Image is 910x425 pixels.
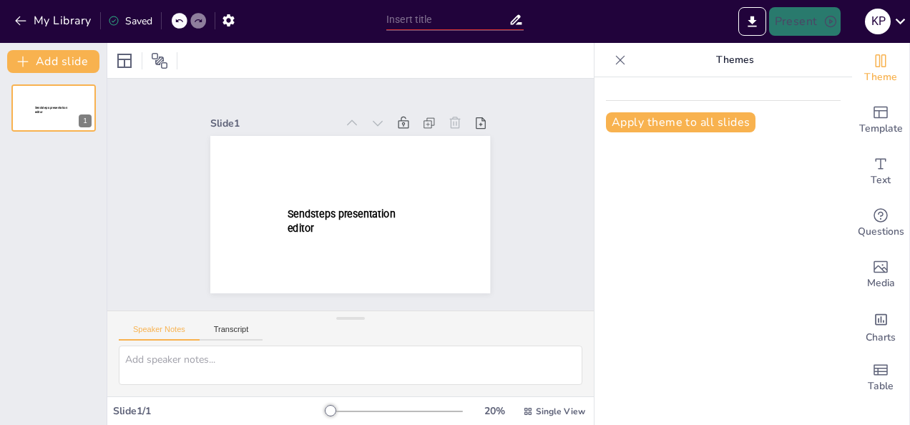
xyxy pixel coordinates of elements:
[35,106,67,114] span: Sendsteps presentation editor
[606,112,755,132] button: Apply theme to all slides
[151,52,168,69] span: Position
[866,330,896,346] span: Charts
[288,208,395,235] span: Sendsteps presentation editor
[119,325,200,341] button: Speaker Notes
[871,172,891,188] span: Text
[79,114,92,127] div: 1
[852,197,909,249] div: Get real-time input from your audience
[867,275,895,291] span: Media
[210,117,336,130] div: Slide 1
[852,352,909,404] div: Add a table
[859,121,903,137] span: Template
[108,14,152,28] div: Saved
[536,406,585,417] span: Single View
[11,9,97,32] button: My Library
[632,43,838,77] p: Themes
[113,49,136,72] div: Layout
[865,7,891,36] button: K P
[113,404,326,418] div: Slide 1 / 1
[852,146,909,197] div: Add text boxes
[769,7,841,36] button: Present
[858,224,904,240] span: Questions
[200,325,263,341] button: Transcript
[477,404,512,418] div: 20 %
[11,84,96,132] div: 1
[868,378,894,394] span: Table
[864,69,897,85] span: Theme
[386,9,509,30] input: Insert title
[852,43,909,94] div: Change the overall theme
[7,50,99,73] button: Add slide
[738,7,766,36] button: Export to PowerPoint
[852,249,909,301] div: Add images, graphics, shapes or video
[865,9,891,34] div: K P
[852,94,909,146] div: Add ready made slides
[852,301,909,352] div: Add charts and graphs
